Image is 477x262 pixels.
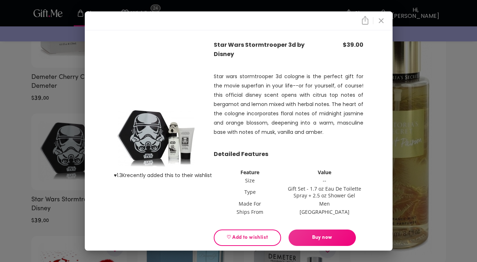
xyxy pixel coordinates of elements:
[286,200,363,207] td: Men
[220,234,275,242] span: ♡ Add to wishlist
[214,72,363,137] p: Star wars stormtrooper 3d cologne is the perfect gift for the movie superfan in your life--or for...
[214,177,286,184] td: Size
[114,106,198,171] img: product image
[286,177,363,184] td: --
[114,171,212,180] p: ♥ 1.3K recently added this to their wishlist
[286,185,363,199] td: Gift Set - 1.7 oz Eau De Toilette Spray + 2.5 oz Shower Gel
[214,168,286,176] th: Feature
[289,230,356,246] button: Buy now
[286,208,363,216] td: [GEOGRAPHIC_DATA]
[214,185,286,199] td: Type
[359,15,371,26] button: close
[286,168,363,176] th: Value
[318,40,363,50] p: $ 39.00
[214,200,286,207] td: Made For
[375,15,387,27] button: close
[289,234,356,242] span: Buy now
[214,230,281,246] button: ♡ Add to wishlist
[214,40,318,59] p: Star Wars Stormtrooper 3d by Disney
[214,150,363,159] p: Detailed Features
[214,208,286,216] td: Ships From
